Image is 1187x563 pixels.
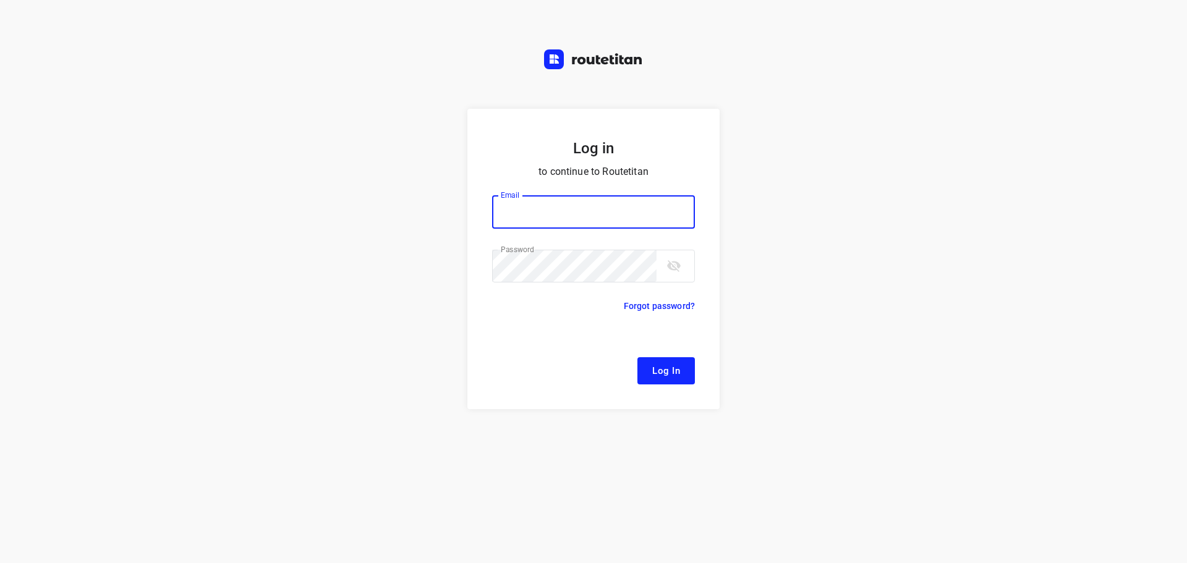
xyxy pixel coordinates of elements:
button: toggle password visibility [662,253,686,278]
h5: Log in [492,138,695,158]
img: Routetitan [544,49,643,69]
p: to continue to Routetitan [492,163,695,180]
p: Forgot password? [624,298,695,313]
button: Log In [637,357,695,384]
span: Log In [652,363,680,379]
